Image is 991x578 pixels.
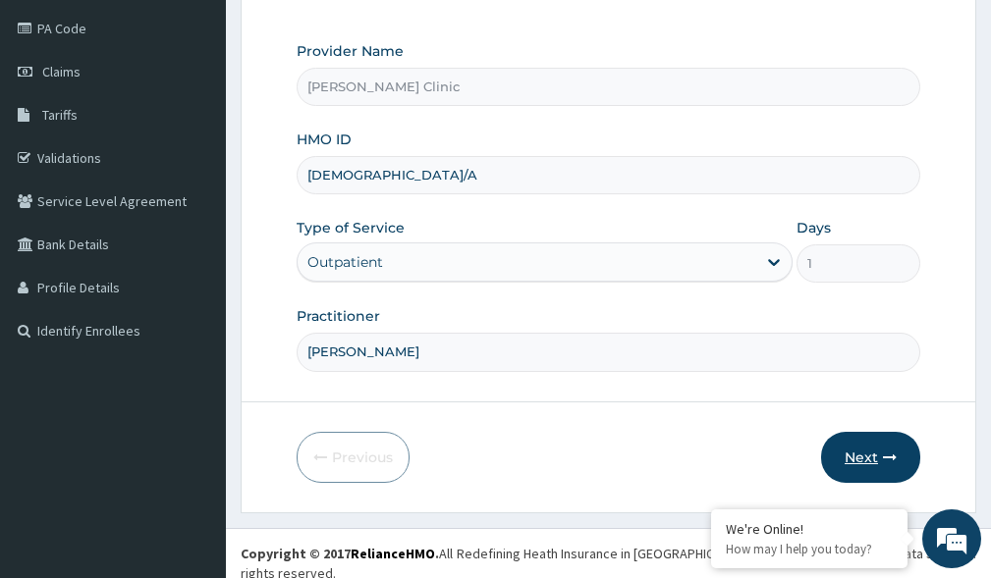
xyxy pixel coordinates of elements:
[726,541,893,557] p: How may I help you today?
[351,545,435,562] a: RelianceHMO
[42,63,81,80] span: Claims
[821,432,920,483] button: Next
[102,110,330,135] div: Chat with us now
[297,218,405,237] label: Type of Service
[42,106,78,124] span: Tariffs
[114,168,271,366] span: We're online!
[797,218,831,237] label: Days
[726,520,893,538] div: We're Online!
[322,10,369,57] div: Minimize live chat window
[241,545,439,562] strong: Copyright © 2017 .
[297,306,380,326] label: Practitioner
[297,333,920,371] input: Enter Name
[10,377,374,446] textarea: Type your message and hit 'Enter'
[457,544,976,563] div: Redefining Heath Insurance in [GEOGRAPHIC_DATA] using Telemedicine and Data Science!
[307,252,383,272] div: Outpatient
[297,41,404,61] label: Provider Name
[297,156,920,194] input: Enter HMO ID
[297,130,352,149] label: HMO ID
[297,432,410,483] button: Previous
[36,98,80,147] img: d_794563401_company_1708531726252_794563401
